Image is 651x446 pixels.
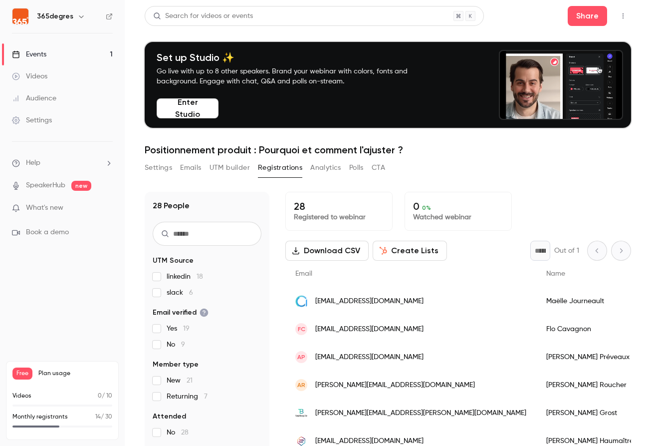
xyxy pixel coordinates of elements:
span: slack [167,288,193,298]
a: SpeakerHub [26,180,65,191]
h1: 28 People [153,200,190,212]
img: tapbuy.io [295,407,307,419]
button: Share [568,6,607,26]
p: 0 [413,200,503,212]
div: Audience [12,93,56,103]
span: AP [297,353,305,362]
span: [PERSON_NAME][EMAIL_ADDRESS][DOMAIN_NAME] [315,380,475,391]
button: CTA [372,160,385,176]
span: Email [295,270,312,277]
span: 28 [181,429,189,436]
span: 9 [181,341,185,348]
div: Events [12,49,46,59]
span: 14 [95,414,101,420]
span: Yes [167,324,190,334]
p: / 10 [98,392,112,401]
span: No [167,428,189,438]
button: Analytics [310,160,341,176]
span: 6 [189,289,193,296]
p: Videos [12,392,31,401]
span: Free [12,368,32,380]
span: 18 [197,273,203,280]
div: Search for videos or events [153,11,253,21]
h1: Positionnement produit : Pourquoi et comment l'ajuster ? [145,144,631,156]
p: Go live with up to 8 other speakers. Brand your webinar with colors, fonts and background. Engage... [157,66,431,86]
button: Registrations [258,160,302,176]
div: Flo Cavagnon [536,315,644,343]
div: [PERSON_NAME] Roucher [536,371,644,399]
span: [PERSON_NAME][EMAIL_ADDRESS][PERSON_NAME][DOMAIN_NAME] [315,408,526,419]
p: 28 [294,200,384,212]
span: [EMAIL_ADDRESS][DOMAIN_NAME] [315,324,424,335]
span: Attended [153,412,186,422]
button: Settings [145,160,172,176]
h4: Set up Studio ✨ [157,51,431,63]
span: new [71,181,91,191]
button: Emails [180,160,201,176]
span: 21 [187,377,193,384]
span: Help [26,158,40,168]
span: New [167,376,193,386]
span: UTM Source [153,256,194,266]
div: Settings [12,115,52,125]
div: [PERSON_NAME] Préveaux [536,343,644,371]
p: Out of 1 [554,246,579,256]
div: Maëlle Journeault [536,287,644,315]
span: 0 % [422,204,431,211]
div: Videos [12,71,47,81]
span: [EMAIL_ADDRESS][DOMAIN_NAME] [315,296,424,307]
div: [PERSON_NAME] Grost [536,399,644,427]
span: [EMAIL_ADDRESS][DOMAIN_NAME] [315,352,424,363]
span: FC [298,325,305,334]
button: Enter Studio [157,98,218,118]
button: Create Lists [373,241,447,261]
span: 19 [183,325,190,332]
li: help-dropdown-opener [12,158,113,168]
p: / 30 [95,413,112,422]
span: 7 [204,393,208,400]
span: No [167,340,185,350]
p: Monthly registrants [12,413,68,422]
button: Polls [349,160,364,176]
img: addactis.com [295,295,307,307]
span: What's new [26,203,63,213]
button: Download CSV [285,241,369,261]
span: Book a demo [26,227,69,238]
p: Registered to webinar [294,212,384,222]
span: 0 [98,393,102,399]
span: AR [297,381,305,390]
span: Name [546,270,565,277]
span: Returning [167,392,208,402]
span: Email verified [153,308,209,318]
h6: 365degres [37,11,73,21]
span: linkedin [167,272,203,282]
span: Plan usage [38,370,112,378]
span: Member type [153,360,199,370]
button: UTM builder [210,160,250,176]
img: 365degres [12,8,28,24]
p: Watched webinar [413,212,503,222]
